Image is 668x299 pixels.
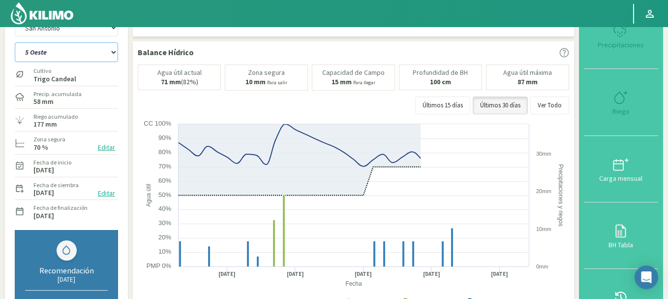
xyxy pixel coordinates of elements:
div: Open Intercom Messenger [635,266,658,289]
p: Agua útil actual [157,69,202,76]
text: [DATE] [423,270,440,278]
button: Editar [95,142,118,153]
button: Riego [584,69,658,135]
label: Zona segura [33,135,65,144]
div: Recomendación [25,266,108,275]
text: 90% [158,134,171,141]
text: 20% [158,233,171,241]
text: [DATE] [218,270,236,278]
text: 60% [158,177,171,184]
div: Precipitaciones [587,41,655,48]
label: Fecha de inicio [33,158,71,167]
text: 70% [158,163,171,170]
text: [DATE] [491,270,508,278]
button: BH Tabla [584,202,658,269]
text: Precipitaciones y riegos [557,164,564,227]
button: Últimos 30 días [473,97,528,114]
text: 10% [158,248,171,255]
button: Carga mensual [584,136,658,202]
text: PMP 0% [147,262,172,269]
text: 80% [158,148,171,156]
text: Agua útil [145,184,152,207]
label: Precip. acumulada [33,90,82,99]
label: [DATE] [33,190,54,196]
b: 100 cm [430,77,451,86]
text: Fecha [345,280,362,287]
label: Trigo Candeal [33,76,76,82]
p: (82%) [161,78,198,86]
button: Precipitaciones [584,2,658,69]
text: 0mm [536,264,548,269]
b: 87 mm [517,77,538,86]
label: Cultivo [33,66,76,75]
button: Ver Todo [530,97,569,114]
p: Balance Hídrico [138,46,194,58]
button: Últimos 15 días [415,97,470,114]
button: Editar [95,188,118,199]
label: [DATE] [33,213,54,219]
label: Fecha de siembra [33,181,79,190]
text: 10mm [536,226,551,232]
p: Profundidad de BH [413,69,468,76]
p: Zona segura [248,69,285,76]
b: 10 mm [245,77,266,86]
label: [DATE] [33,167,54,173]
p: Capacidad de Campo [322,69,385,76]
div: [DATE] [25,275,108,284]
div: Carga mensual [587,175,655,182]
small: Para llegar [353,79,375,86]
b: 15 mm [332,77,352,86]
text: [DATE] [355,270,372,278]
text: [DATE] [287,270,304,278]
text: CC 100% [144,120,171,127]
text: 30mm [536,151,551,157]
b: 71 mm [161,77,181,86]
text: 30% [158,219,171,227]
label: Riego acumulado [33,112,78,121]
text: 40% [158,205,171,212]
small: Para salir [267,79,287,86]
label: 177 mm [33,121,57,128]
text: 50% [158,191,171,199]
label: Fecha de finalización [33,203,88,212]
div: Riego [587,108,655,115]
img: Kilimo [10,1,74,25]
text: 20mm [536,188,551,194]
p: Agua útil máxima [503,69,552,76]
label: 58 mm [33,99,54,105]
div: BH Tabla [587,241,655,248]
label: 70 % [33,144,48,151]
